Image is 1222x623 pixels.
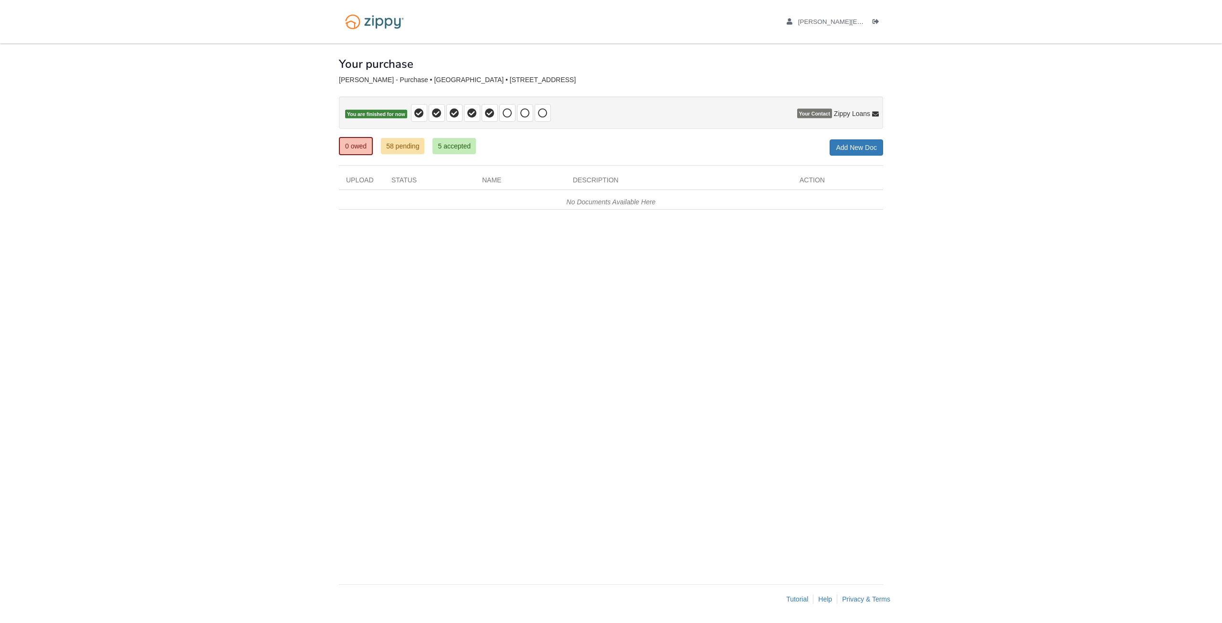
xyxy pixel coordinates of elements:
[432,138,476,154] a: 5 accepted
[873,18,883,28] a: Log out
[345,110,407,119] span: You are finished for now
[339,10,410,34] img: Logo
[339,137,373,155] a: 0 owed
[566,175,792,190] div: Description
[381,138,424,154] a: 58 pending
[339,175,384,190] div: Upload
[842,595,890,603] a: Privacy & Terms
[384,175,475,190] div: Status
[475,175,566,190] div: Name
[339,58,413,70] h1: Your purchase
[797,109,832,118] span: Your Contact
[792,175,883,190] div: Action
[830,139,883,156] a: Add New Doc
[339,76,883,84] div: [PERSON_NAME] - Purchase • [GEOGRAPHIC_DATA] • [STREET_ADDRESS]
[834,109,870,118] span: Zippy Loans
[786,595,808,603] a: Tutorial
[798,18,1013,25] span: arron.perkins@gmail.com
[818,595,832,603] a: Help
[787,18,1013,28] a: edit profile
[567,198,656,206] em: No Documents Available Here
